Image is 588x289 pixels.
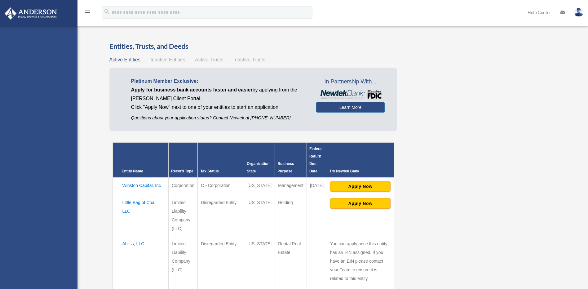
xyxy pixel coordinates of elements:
td: Winston Capital, Inc [119,178,168,195]
p: Click "Apply Now" next to one of your entities to start an application. [131,103,307,112]
span: Active Entities [109,57,140,62]
td: [US_STATE] [244,236,275,286]
td: [US_STATE] [244,195,275,236]
img: Anderson Advisors Platinum Portal [3,7,59,20]
a: Learn More [316,102,385,113]
td: Rental Real Estate [275,236,307,286]
span: Inactive Entities [150,57,185,62]
td: [DATE] [307,178,327,195]
td: Disregarded Entity [198,236,244,286]
p: by applying from the [PERSON_NAME] Client Portal. [131,86,307,103]
th: Federal Return Due Date [307,143,327,178]
td: Abliss, LLC [119,236,168,286]
button: Apply Now [330,181,391,192]
th: Organization State [244,143,275,178]
i: menu [84,9,91,16]
td: Disregarded Entity [198,195,244,236]
span: Active Trusts [195,57,223,62]
th: Tax Status [198,143,244,178]
img: NewtekBankLogoSM.png [319,90,382,99]
i: search [104,8,110,15]
button: Apply Now [330,198,391,209]
img: User Pic [574,8,583,17]
span: Inactive Trusts [233,57,265,62]
td: Little Bag of Coal, LLC [119,195,168,236]
span: Apply for business bank accounts faster and easier [131,87,253,92]
td: You can apply once this entity has an EIN assigned. If you have an EIN please contact your Team t... [327,236,394,286]
td: Limited Liability Company (LLC) [168,195,197,236]
td: Limited Liability Company (LLC) [168,236,197,286]
td: Management [275,178,307,195]
h3: Entities, Trusts, and Deeds [109,42,397,51]
th: Entity Name [119,143,168,178]
td: C - Corporation [198,178,244,195]
td: Holding [275,195,307,236]
div: Try Newtek Bank [329,167,391,175]
a: menu [84,11,91,16]
td: Corporation [168,178,197,195]
p: Platinum Member Exclusive: [131,77,307,86]
th: Business Purpose [275,143,307,178]
th: Record Type [168,143,197,178]
span: In Partnership With... [316,77,385,87]
td: [US_STATE] [244,178,275,195]
p: Questions about your application status? Contact Newtek at [PHONE_NUMBER] [131,114,307,122]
